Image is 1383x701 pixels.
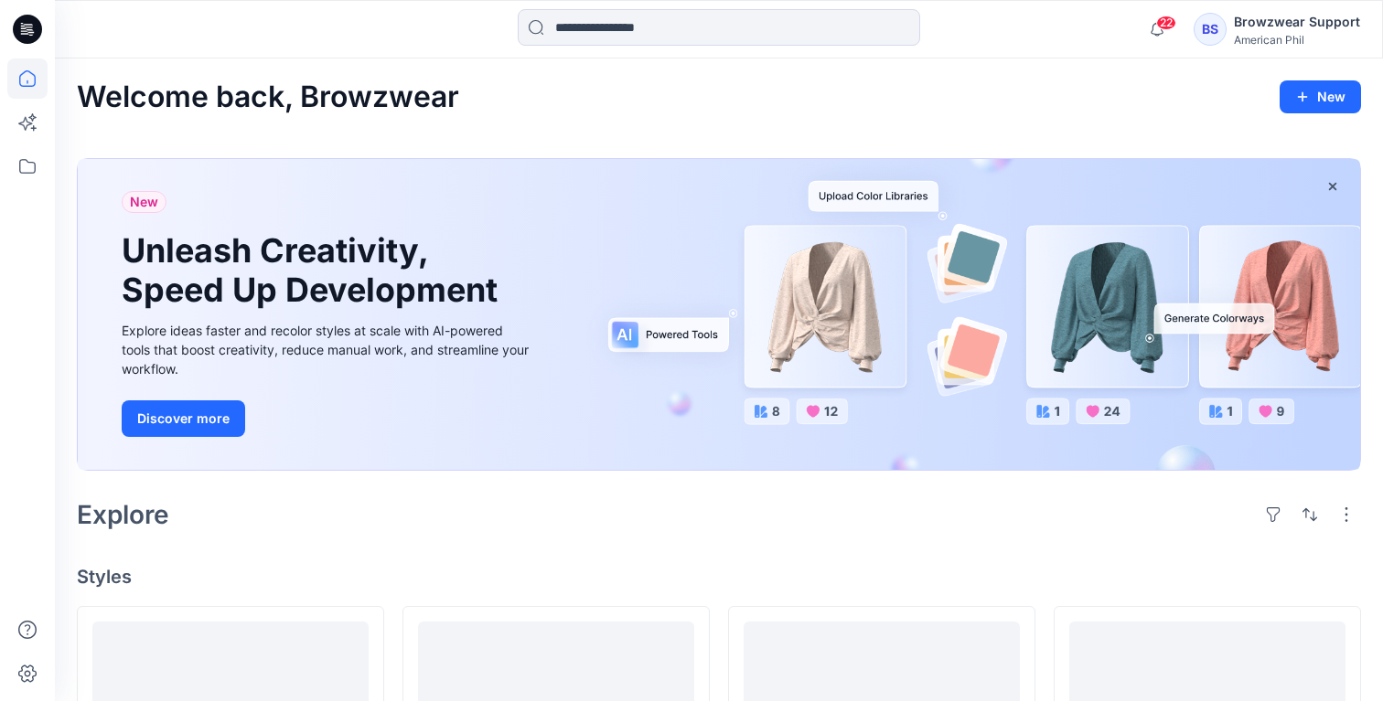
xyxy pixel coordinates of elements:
button: Discover more [122,400,245,437]
span: New [130,191,158,213]
h2: Welcome back, Browzwear [77,80,459,114]
a: Discover more [122,400,533,437]
div: Browzwear Support [1234,11,1360,33]
h1: Unleash Creativity, Speed Up Development [122,231,506,310]
h4: Styles [77,566,1361,588]
div: BS [1194,13,1227,46]
span: 22 [1156,16,1176,30]
button: New [1280,80,1361,113]
div: American Phil [1234,33,1360,47]
h2: Explore [77,500,169,529]
div: Explore ideas faster and recolor styles at scale with AI-powered tools that boost creativity, red... [122,321,533,378]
